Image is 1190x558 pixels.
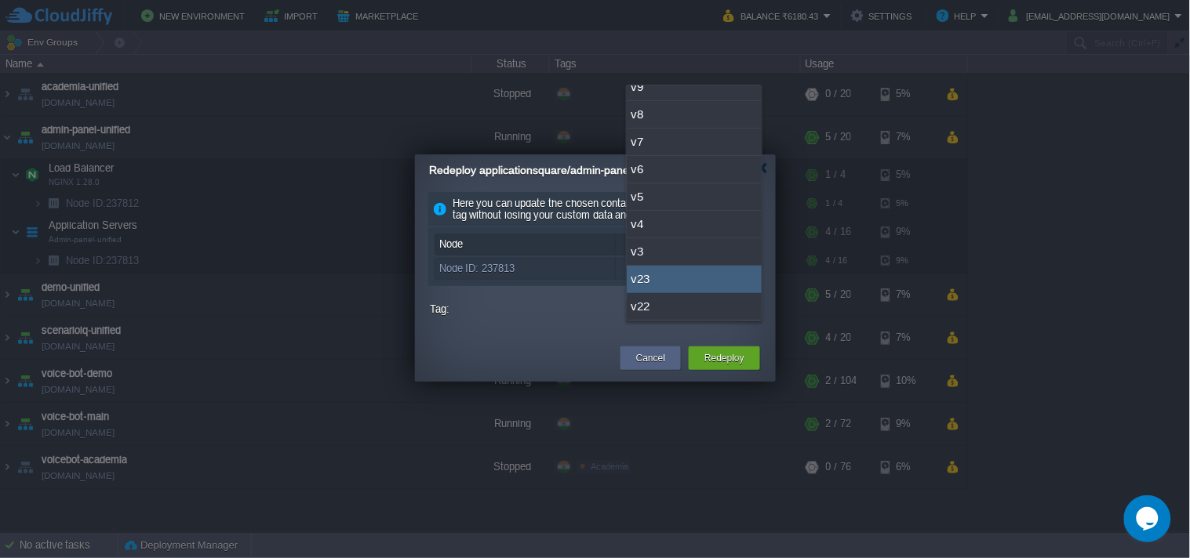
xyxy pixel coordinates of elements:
div: Node [435,234,615,255]
div: v6 [627,156,762,183]
div: v8 [627,101,762,129]
div: v23 [627,266,762,293]
iframe: chat widget [1124,495,1174,542]
label: Tag: [430,299,622,319]
div: Node ID: 237813 [435,259,615,279]
span: Redeploy applicationsquare/admin-panel-unified containers [429,164,723,176]
div: v7 [627,129,762,156]
button: Cancel [636,350,665,366]
button: Redeploy [704,350,744,366]
div: v5 [627,183,762,211]
div: Tag [616,234,757,255]
div: v22 [627,293,762,321]
div: v22 [616,259,757,279]
div: v4 [627,211,762,238]
div: v3 [627,238,762,266]
div: Here you can update the chosen containers to another template tag without losing your custom data... [428,192,762,227]
div: v9 [627,74,762,101]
